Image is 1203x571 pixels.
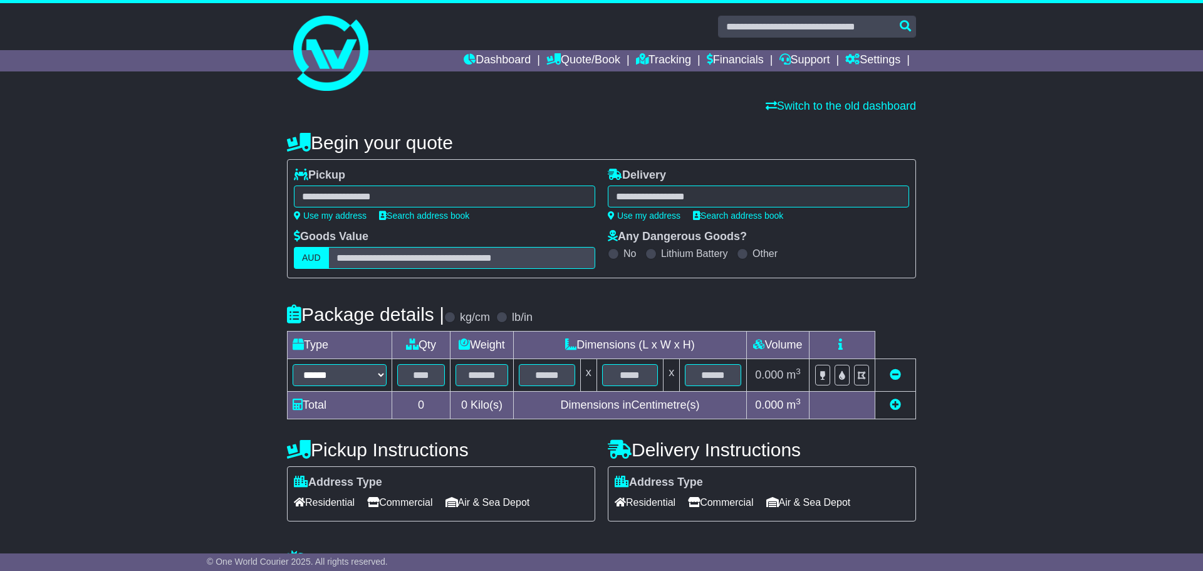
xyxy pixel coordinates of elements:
td: Qty [392,332,450,359]
label: Pickup [294,169,345,182]
span: Residential [615,493,675,512]
td: Weight [450,332,514,359]
td: Kilo(s) [450,392,514,419]
a: Search address book [693,211,783,221]
span: Air & Sea Depot [766,493,851,512]
sup: 3 [796,367,801,376]
h4: Package details | [287,304,444,325]
h4: Begin your quote [287,132,916,153]
a: Use my address [608,211,680,221]
a: Search address book [379,211,469,221]
span: 0 [461,399,467,411]
a: Quote/Book [546,50,620,71]
td: x [580,359,596,392]
label: Address Type [615,476,703,490]
td: x [664,359,680,392]
label: Other [753,248,778,259]
td: Total [288,392,392,419]
span: Residential [294,493,355,512]
label: kg/cm [460,311,490,325]
span: © One World Courier 2025. All rights reserved. [207,557,388,567]
span: Commercial [367,493,432,512]
td: 0 [392,392,450,419]
span: 0.000 [755,399,783,411]
a: Remove this item [890,369,901,381]
h4: Warranty & Insurance [287,550,916,570]
label: Any Dangerous Goods? [608,230,747,244]
td: Dimensions in Centimetre(s) [513,392,746,419]
label: lb/in [512,311,533,325]
sup: 3 [796,397,801,406]
span: Commercial [688,493,753,512]
span: 0.000 [755,369,783,381]
label: Address Type [294,476,382,490]
a: Use my address [294,211,367,221]
td: Volume [746,332,809,359]
span: Air & Sea Depot [445,493,530,512]
h4: Delivery Instructions [608,439,916,460]
label: Lithium Battery [661,248,728,259]
h4: Pickup Instructions [287,439,595,460]
a: Financials [707,50,764,71]
label: Goods Value [294,230,368,244]
a: Tracking [636,50,691,71]
label: Delivery [608,169,666,182]
td: Dimensions (L x W x H) [513,332,746,359]
label: AUD [294,247,329,269]
span: m [786,369,801,381]
a: Dashboard [464,50,531,71]
a: Add new item [890,399,901,411]
label: No [623,248,636,259]
a: Support [779,50,830,71]
td: Type [288,332,392,359]
a: Settings [845,50,900,71]
span: m [786,399,801,411]
a: Switch to the old dashboard [766,100,916,112]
